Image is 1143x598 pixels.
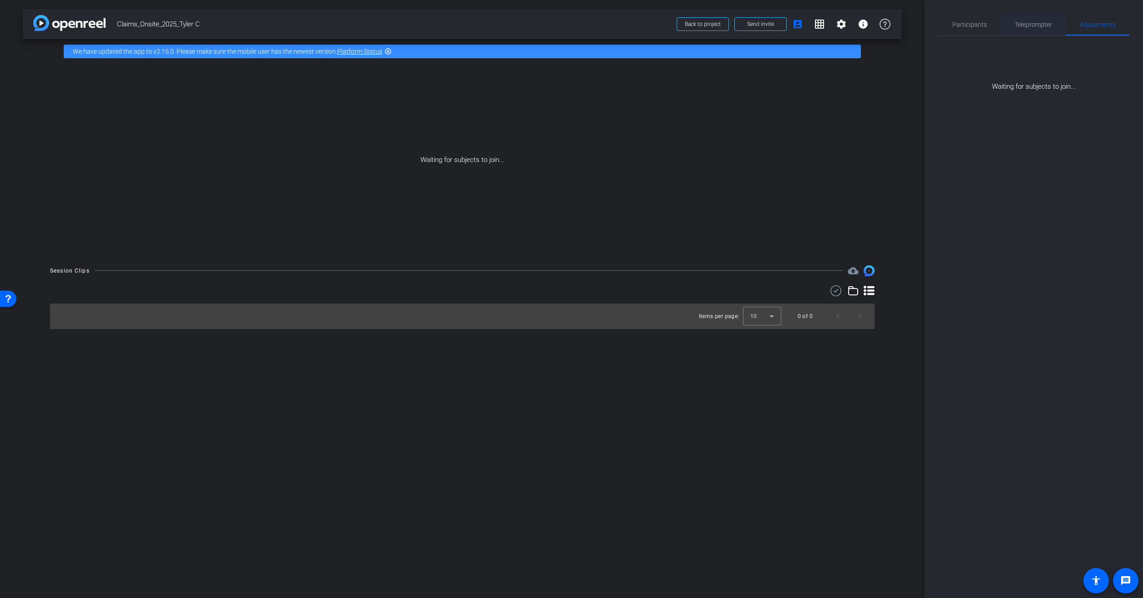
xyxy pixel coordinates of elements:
[23,64,902,256] div: Waiting for subjects to join...
[699,312,739,321] div: Items per page:
[1015,21,1052,28] span: Teleprompter
[747,20,774,28] span: Send invite
[33,15,106,31] img: app-logo
[337,48,382,55] a: Platform Status
[792,19,803,30] mat-icon: account_box
[814,19,825,30] mat-icon: grid_on
[836,19,847,30] mat-icon: settings
[384,48,392,55] mat-icon: highlight_off
[1091,575,1102,586] mat-icon: accessibility
[798,312,813,321] div: 0 of 0
[685,21,721,27] span: Back to project
[50,266,90,275] div: Session Clips
[952,21,987,28] span: Participants
[848,265,859,276] mat-icon: cloud_upload
[858,19,869,30] mat-icon: info
[1120,575,1131,586] mat-icon: message
[64,45,861,58] div: We have updated the app to v2.15.0. Please make sure the mobile user has the newest version.
[677,17,729,31] button: Back to project
[827,305,849,327] button: Previous page
[734,17,787,31] button: Send invite
[848,265,859,276] span: Destinations for your clips
[938,36,1129,92] div: Waiting for subjects to join...
[1080,21,1116,28] span: Adjustments
[117,15,671,33] span: Claims_Onsite_2025_Tyler C
[864,265,875,276] img: Session clips
[849,305,871,327] button: Next page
